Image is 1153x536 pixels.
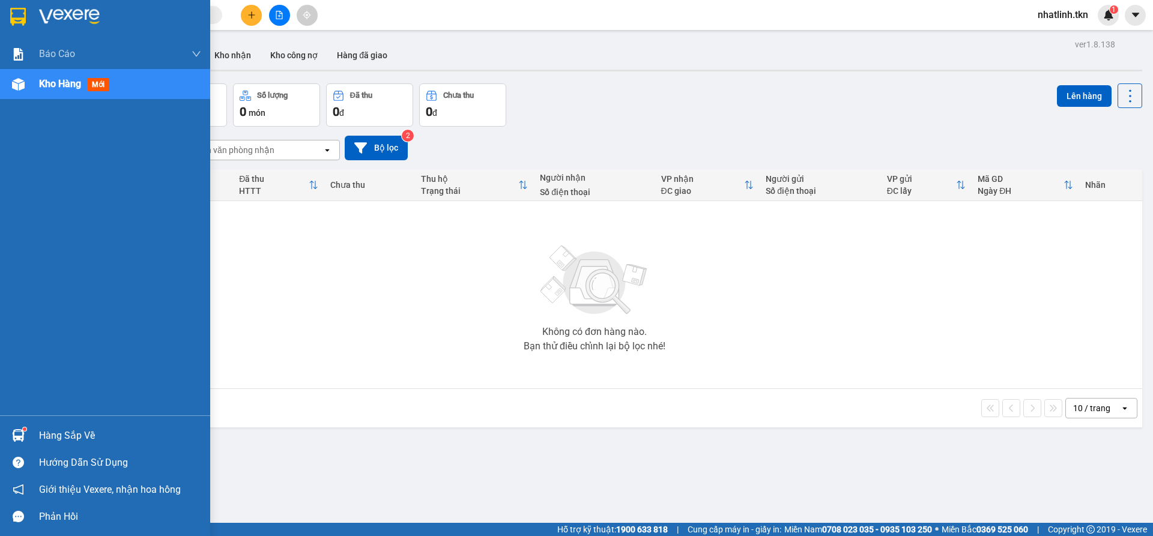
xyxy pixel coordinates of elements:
[10,8,26,26] img: logo-vxr
[661,186,745,196] div: ĐC giao
[1125,5,1146,26] button: caret-down
[350,91,372,100] div: Đã thu
[326,83,413,127] button: Đã thu0đ
[402,130,414,142] sup: 2
[540,187,649,197] div: Số điện thoại
[192,144,274,156] div: Chọn văn phòng nhận
[688,523,781,536] span: Cung cấp máy in - giấy in:
[766,174,874,184] div: Người gửi
[261,41,327,70] button: Kho công nợ
[942,523,1028,536] span: Miền Bắc
[192,49,201,59] span: down
[1073,402,1110,414] div: 10 / trang
[419,83,506,127] button: Chưa thu0đ
[1103,10,1114,20] img: icon-new-feature
[557,523,668,536] span: Hỗ trợ kỹ thuật:
[978,186,1064,196] div: Ngày ĐH
[655,169,760,201] th: Toggle SortBy
[239,174,309,184] div: Đã thu
[978,174,1064,184] div: Mã GD
[13,457,24,468] span: question-circle
[257,91,288,100] div: Số lượng
[421,186,518,196] div: Trạng thái
[1037,523,1039,536] span: |
[432,108,437,118] span: đ
[1086,525,1095,534] span: copyright
[1075,38,1115,51] div: ver 1.8.138
[1057,85,1112,107] button: Lên hàng
[540,173,649,182] div: Người nhận
[887,174,956,184] div: VP gửi
[1112,5,1116,14] span: 1
[12,78,25,91] img: warehouse-icon
[661,174,745,184] div: VP nhận
[322,145,332,155] svg: open
[524,342,665,351] div: Bạn thử điều chỉnh lại bộ lọc nhé!
[275,11,283,19] span: file-add
[784,523,932,536] span: Miền Nam
[12,429,25,442] img: warehouse-icon
[1130,10,1141,20] span: caret-down
[247,11,256,19] span: plus
[766,186,874,196] div: Số điện thoại
[269,5,290,26] button: file-add
[297,5,318,26] button: aim
[39,78,81,89] span: Kho hàng
[972,169,1079,201] th: Toggle SortBy
[249,108,265,118] span: món
[1120,403,1130,413] svg: open
[822,525,932,534] strong: 0708 023 035 - 0935 103 250
[39,427,201,445] div: Hàng sắp về
[345,136,408,160] button: Bộ lọc
[303,11,311,19] span: aim
[39,46,75,61] span: Báo cáo
[976,525,1028,534] strong: 0369 525 060
[881,169,972,201] th: Toggle SortBy
[12,48,25,61] img: solution-icon
[1028,7,1098,22] span: nhatlinh.tkn
[87,78,109,91] span: mới
[39,482,181,497] span: Giới thiệu Vexere, nhận hoa hồng
[1110,5,1118,14] sup: 1
[39,508,201,526] div: Phản hồi
[339,108,344,118] span: đ
[239,186,309,196] div: HTTT
[415,169,534,201] th: Toggle SortBy
[616,525,668,534] strong: 1900 633 818
[240,104,246,119] span: 0
[205,41,261,70] button: Kho nhận
[333,104,339,119] span: 0
[13,484,24,495] span: notification
[327,41,397,70] button: Hàng đã giao
[421,174,518,184] div: Thu hộ
[1085,180,1136,190] div: Nhãn
[13,511,24,522] span: message
[426,104,432,119] span: 0
[443,91,474,100] div: Chưa thu
[534,238,655,322] img: svg+xml;base64,PHN2ZyBjbGFzcz0ibGlzdC1wbHVnX19zdmciIHhtbG5zPSJodHRwOi8vd3d3LnczLm9yZy8yMDAwL3N2Zy...
[330,180,409,190] div: Chưa thu
[887,186,956,196] div: ĐC lấy
[39,454,201,472] div: Hướng dẫn sử dụng
[233,83,320,127] button: Số lượng0món
[241,5,262,26] button: plus
[233,169,324,201] th: Toggle SortBy
[935,527,939,532] span: ⚪️
[677,523,679,536] span: |
[23,427,26,431] sup: 1
[542,327,647,337] div: Không có đơn hàng nào.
